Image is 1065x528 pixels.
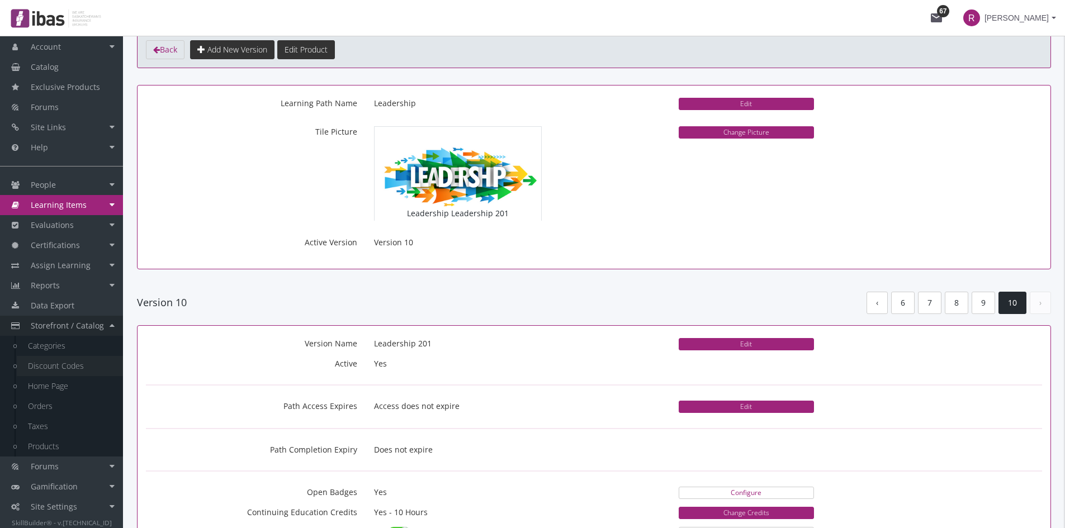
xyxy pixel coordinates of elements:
[138,397,366,412] label: Path Access Expires
[31,240,80,250] span: Certifications
[146,40,184,59] a: Back
[277,40,335,59] button: Edit Product
[138,122,366,137] label: Tile Picture
[160,44,177,55] span: Back
[190,40,274,59] button: Add New Version
[17,356,123,376] a: Discount Codes
[31,260,91,270] span: Assign Learning
[17,396,123,416] a: Orders
[17,376,123,396] a: Home Page
[31,461,59,472] span: Forums
[138,483,366,498] label: Open Badges
[998,292,1026,315] a: 10
[374,397,661,416] p: Access does not expire
[963,9,980,26] span: R
[17,416,123,436] a: Taxes
[31,481,78,492] span: Gamification
[930,11,943,25] mat-icon: mail
[138,440,366,455] label: Path Completion Expiry
[374,354,661,373] p: Yes
[31,280,60,291] span: Reports
[31,102,59,112] span: Forums
[374,233,661,252] p: Version 10
[31,501,77,512] span: Site Settings
[679,126,814,139] button: Change Picture
[138,334,366,349] label: Version Name
[867,292,888,315] a: ‹
[207,44,267,55] span: Add New Version
[374,94,661,113] p: Leadership
[31,41,61,52] span: Account
[679,507,814,519] button: Change Credits
[984,8,1049,28] span: [PERSON_NAME]
[31,220,74,230] span: Evaluations
[31,320,104,331] span: Storefront / Catalog
[377,209,538,217] h4: Leadership Leadership 201
[31,122,66,132] span: Site Links
[138,354,366,369] label: Active
[31,199,87,210] span: Learning Items
[945,292,968,315] a: 8
[17,436,123,456] a: Products
[374,334,661,353] p: Leadership 201
[138,233,366,248] label: Active Version
[679,338,814,350] button: Edit
[679,401,814,413] button: Edit
[138,503,366,518] label: Continuing Education Credits
[12,518,112,527] small: SkillBuilder® - v.[TECHNICAL_ID]
[918,292,941,315] a: 7
[1030,292,1051,315] a: ›
[31,300,74,311] span: Data Export
[137,297,187,308] h4: Version 10
[374,440,1042,459] p: Does not expire
[891,292,915,315] a: 6
[31,82,100,92] span: Exclusive Products
[375,127,541,221] img: pathPicture.png
[31,61,59,72] span: Catalog
[31,142,48,153] span: Help
[138,94,366,109] label: Learning Path Name
[374,503,661,522] p: Yes - 10 Hours
[374,483,661,502] p: Yes
[17,336,123,356] a: Categories
[31,179,56,190] span: People
[972,292,995,315] a: 9
[679,487,814,499] a: Configure
[679,98,814,110] button: Edit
